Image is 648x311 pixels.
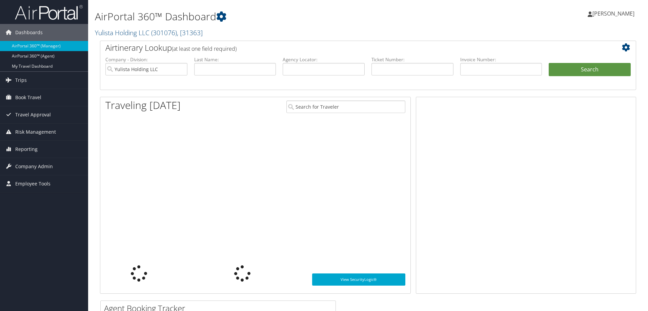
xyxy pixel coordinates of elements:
[95,9,459,24] h1: AirPortal 360™ Dashboard
[177,28,203,37] span: , [ 31363 ]
[15,89,41,106] span: Book Travel
[194,56,276,63] label: Last Name:
[15,158,53,175] span: Company Admin
[592,10,634,17] span: [PERSON_NAME]
[15,24,43,41] span: Dashboards
[105,56,187,63] label: Company - Division:
[95,28,203,37] a: Yulista Holding LLC
[15,141,38,158] span: Reporting
[312,273,405,286] a: View SecurityLogic®
[286,101,405,113] input: Search for Traveler
[151,28,177,37] span: ( 301076 )
[15,4,83,20] img: airportal-logo.png
[15,72,27,89] span: Trips
[172,45,237,52] span: (at least one field required)
[15,175,50,192] span: Employee Tools
[549,63,631,76] button: Search
[460,56,542,63] label: Invoice Number:
[588,3,641,24] a: [PERSON_NAME]
[105,98,181,112] h1: Traveling [DATE]
[15,106,51,123] span: Travel Approval
[283,56,365,63] label: Agency Locator:
[15,124,56,140] span: Risk Management
[105,42,586,53] h2: Airtinerary Lookup
[371,56,453,63] label: Ticket Number:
